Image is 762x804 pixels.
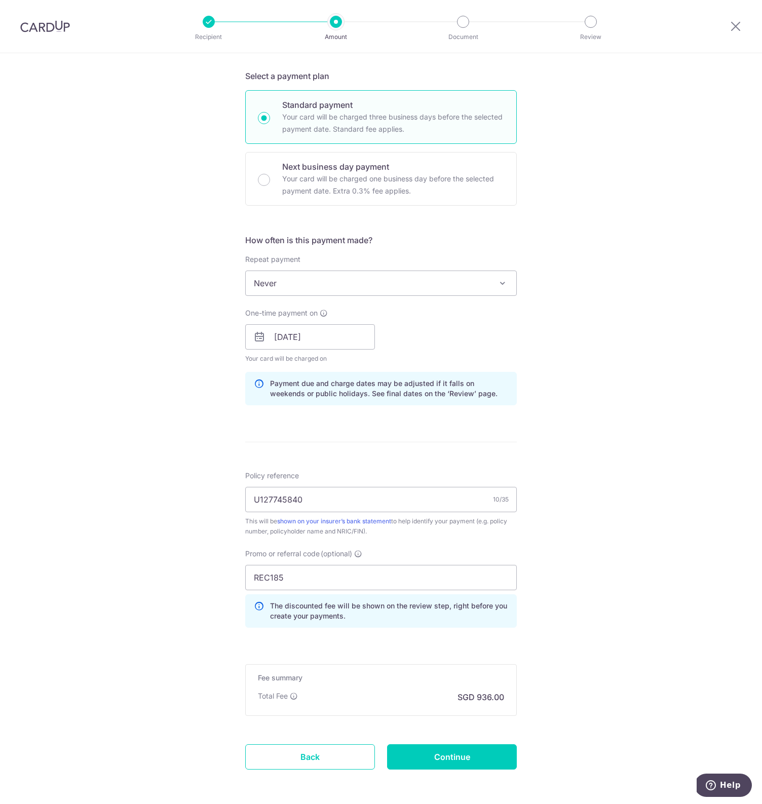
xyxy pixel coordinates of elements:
[387,744,517,770] input: Continue
[282,111,504,135] p: Your card will be charged three business days before the selected payment date. Standard fee appl...
[245,354,375,364] span: Your card will be charged on
[245,234,517,246] h5: How often is this payment made?
[697,774,752,799] iframe: Opens a widget where you can find more information
[246,271,516,295] span: Never
[458,691,504,703] p: SGD 936.00
[245,271,517,296] span: Never
[245,308,318,318] span: One-time payment on
[282,173,504,197] p: Your card will be charged one business day before the selected payment date. Extra 0.3% fee applies.
[493,494,509,505] div: 10/35
[245,744,375,770] a: Back
[282,99,504,111] p: Standard payment
[245,254,300,264] label: Repeat payment
[258,691,288,701] p: Total Fee
[171,32,246,42] p: Recipient
[277,517,391,525] a: shown on your insurer’s bank statement
[245,549,320,559] span: Promo or referral code
[245,70,517,82] h5: Select a payment plan
[553,32,628,42] p: Review
[245,471,299,481] label: Policy reference
[258,673,504,683] h5: Fee summary
[426,32,501,42] p: Document
[298,32,373,42] p: Amount
[282,161,504,173] p: Next business day payment
[245,324,375,350] input: DD / MM / YYYY
[270,601,508,621] p: The discounted fee will be shown on the review step, right before you create your payments.
[20,20,70,32] img: CardUp
[321,549,352,559] span: (optional)
[270,378,508,399] p: Payment due and charge dates may be adjusted if it falls on weekends or public holidays. See fina...
[245,516,517,537] div: This will be to help identify your payment (e.g. policy number, policyholder name and NRIC/FIN).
